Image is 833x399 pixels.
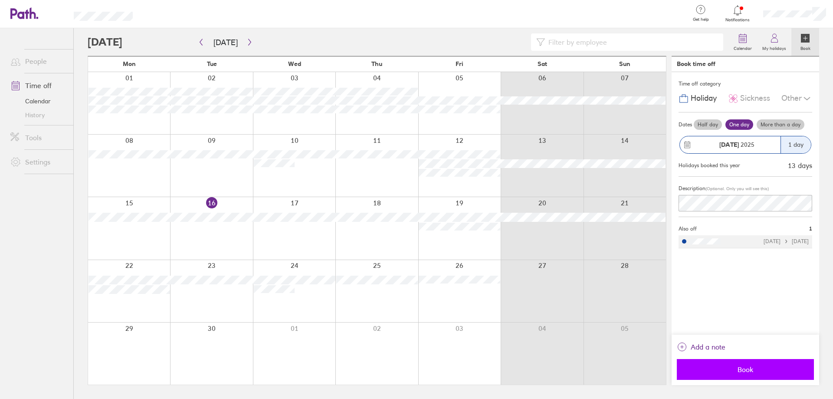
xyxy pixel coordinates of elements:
[691,340,725,354] span: Add a note
[791,28,819,56] a: Book
[687,17,715,22] span: Get help
[781,136,811,153] div: 1 day
[3,108,73,122] a: History
[545,34,718,50] input: Filter by employee
[123,60,136,67] span: Mon
[705,186,769,191] span: (Optional. Only you will see this)
[724,17,752,23] span: Notifications
[677,359,814,380] button: Book
[757,28,791,56] a: My holidays
[3,153,73,171] a: Settings
[3,94,73,108] a: Calendar
[456,60,463,67] span: Fri
[679,162,740,168] div: Holidays booked this year
[677,340,725,354] button: Add a note
[3,53,73,70] a: People
[719,141,754,148] span: 2025
[719,141,739,148] strong: [DATE]
[677,60,715,67] div: Book time off
[679,226,697,232] span: Also off
[619,60,630,67] span: Sun
[788,162,812,169] div: 13 days
[371,60,382,67] span: Thu
[683,366,808,373] span: Book
[757,119,804,130] label: More than a day
[679,185,705,191] span: Description
[725,119,753,130] label: One day
[207,60,217,67] span: Tue
[795,43,816,51] label: Book
[724,4,752,23] a: Notifications
[538,60,547,67] span: Sat
[740,94,770,103] span: Sickness
[679,132,812,158] button: [DATE] 20251 day
[694,119,722,130] label: Half day
[3,77,73,94] a: Time off
[691,94,717,103] span: Holiday
[809,226,812,232] span: 1
[288,60,301,67] span: Wed
[679,77,812,90] div: Time off category
[781,90,812,107] div: Other
[207,35,245,49] button: [DATE]
[728,43,757,51] label: Calendar
[728,28,757,56] a: Calendar
[757,43,791,51] label: My holidays
[679,122,692,128] span: Dates
[764,238,809,244] div: [DATE] [DATE]
[3,129,73,146] a: Tools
